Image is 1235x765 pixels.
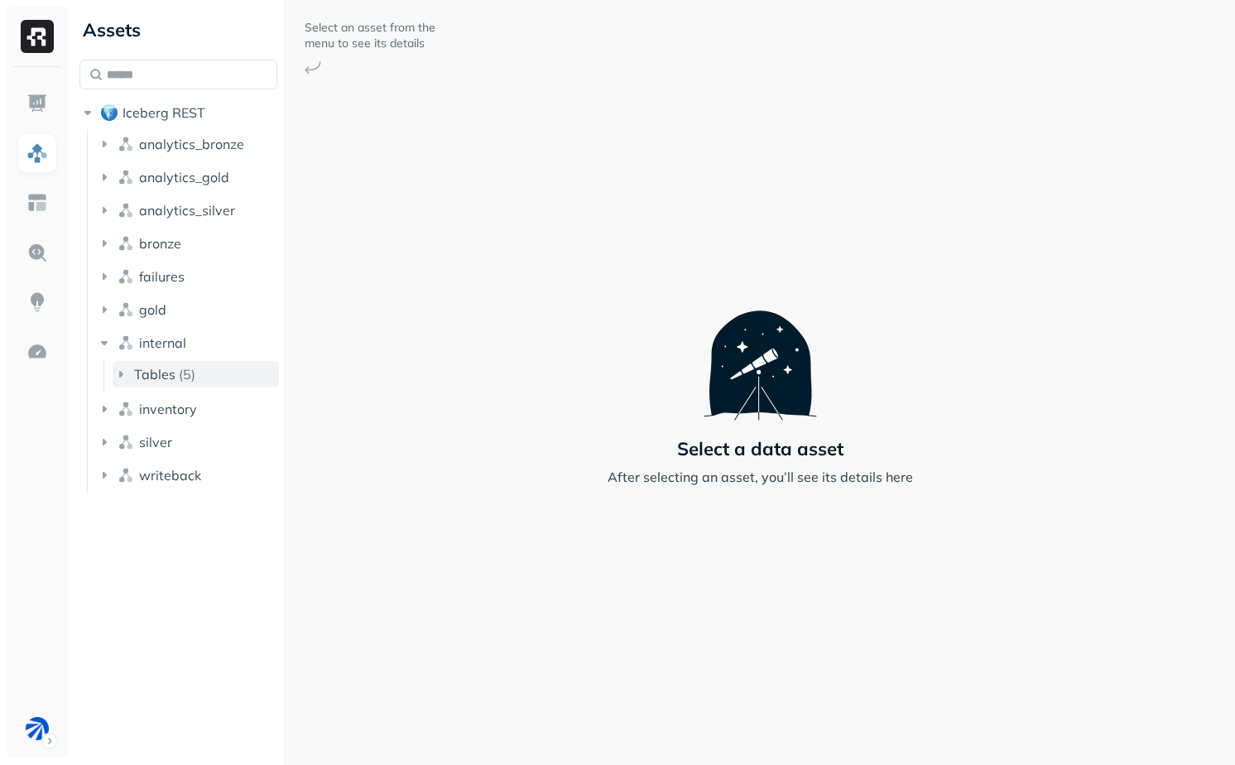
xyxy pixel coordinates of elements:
[21,20,54,53] img: Ryft
[139,268,185,285] span: failures
[118,401,134,417] img: namespace
[123,104,205,121] span: Iceberg REST
[677,437,843,460] p: Select a data asset
[139,401,197,417] span: inventory
[118,467,134,484] img: namespace
[96,396,278,422] button: inventory
[118,202,134,219] img: namespace
[26,93,48,114] img: Dashboard
[96,296,278,323] button: gold
[79,17,277,43] div: Assets
[96,462,278,488] button: writeback
[26,192,48,214] img: Asset Explorer
[96,197,278,224] button: analytics_silver
[96,330,278,356] button: internal
[26,142,48,164] img: Assets
[134,366,175,382] span: Tables
[305,61,321,74] img: Arrow
[139,169,229,185] span: analytics_gold
[113,361,279,387] button: Tables(5)
[96,230,278,257] button: bronze
[96,164,278,190] button: analytics_gold
[26,717,49,740] img: BAM Dev
[305,20,437,51] p: Select an asset from the menu to see its details
[139,301,166,318] span: gold
[118,136,134,152] img: namespace
[118,235,134,252] img: namespace
[96,429,278,455] button: silver
[608,467,913,487] p: After selecting an asset, you’ll see its details here
[96,263,278,290] button: failures
[139,202,235,219] span: analytics_silver
[79,99,277,126] button: Iceberg REST
[179,366,195,382] p: ( 5 )
[704,278,817,421] img: Telescope
[118,334,134,351] img: namespace
[118,268,134,285] img: namespace
[118,169,134,185] img: namespace
[139,136,244,152] span: analytics_bronze
[139,434,172,450] span: silver
[101,104,118,121] img: root
[139,235,181,252] span: bronze
[26,341,48,363] img: Optimization
[118,434,134,450] img: namespace
[139,467,201,484] span: writeback
[96,131,278,157] button: analytics_bronze
[26,242,48,263] img: Query Explorer
[26,291,48,313] img: Insights
[139,334,186,351] span: internal
[118,301,134,318] img: namespace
